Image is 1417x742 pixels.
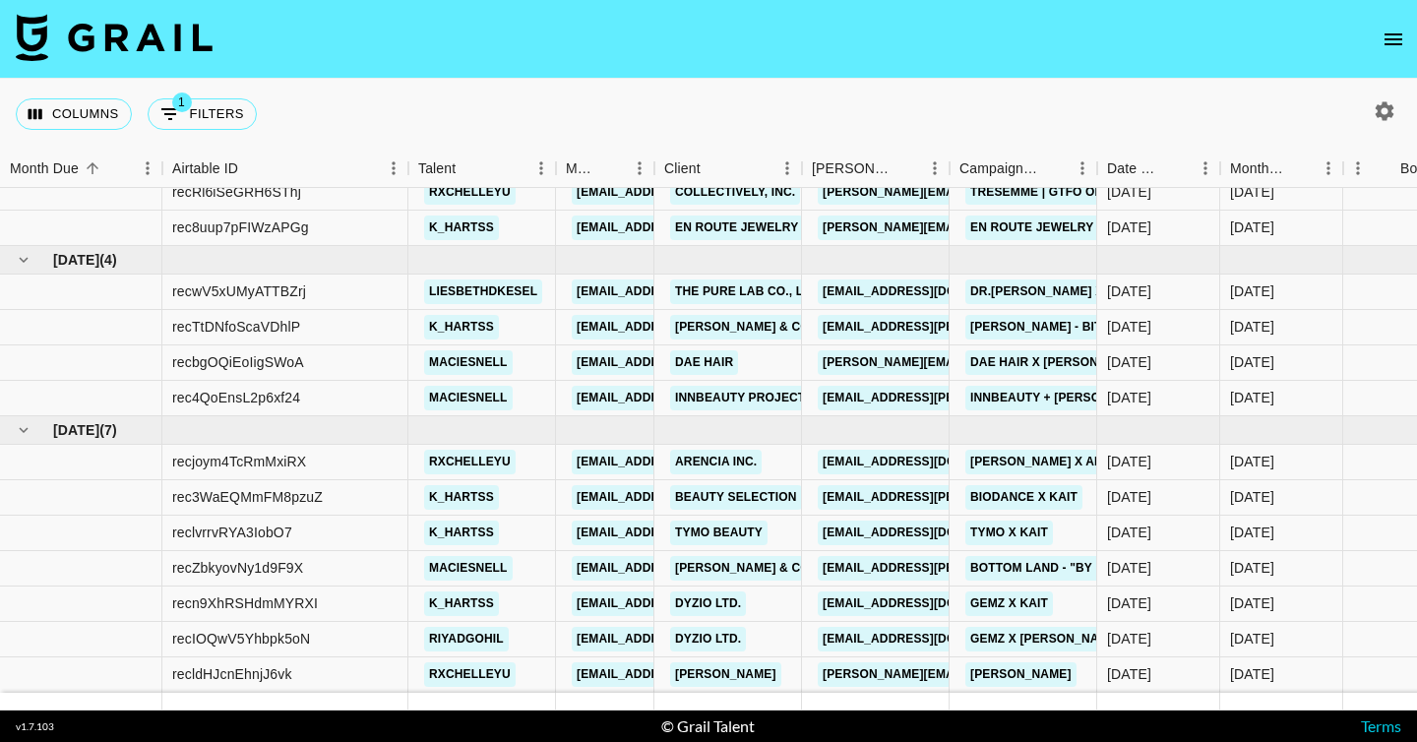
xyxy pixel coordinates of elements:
a: TYMO x Kait [965,521,1053,545]
span: [DATE] [53,250,99,270]
div: 7/24/2025 [1107,182,1151,202]
div: rec4QoEnsL2p6xf24 [172,388,300,407]
a: maciesnell [424,386,513,410]
div: 8/14/2025 [1107,281,1151,301]
a: Dae Hair x [PERSON_NAME] [965,350,1149,375]
div: 9/17/2025 [1107,452,1151,471]
a: [EMAIL_ADDRESS][PERSON_NAME][DOMAIN_NAME] [818,386,1139,410]
a: k_hartss [424,591,499,616]
a: [PERSON_NAME] [965,662,1077,687]
button: Menu [526,154,556,183]
div: recjoym4TcRmMxiRX [172,452,306,471]
a: Dyzio Ltd. [670,627,746,651]
a: [PERSON_NAME][EMAIL_ADDRESS][DOMAIN_NAME] [818,180,1139,205]
a: k_hartss [424,216,499,240]
a: Gemz x Kait [965,591,1053,616]
span: ( 7 ) [99,420,117,440]
img: Grail Talent [16,14,213,61]
div: Month Due [1220,150,1343,188]
button: Sort [701,155,728,182]
a: k_hartss [424,315,499,340]
a: En Route Jewelry [670,216,803,240]
a: [EMAIL_ADDRESS][DOMAIN_NAME] [818,627,1038,651]
a: [EMAIL_ADDRESS][DOMAIN_NAME] [572,350,792,375]
div: reclvrrvRYA3IobO7 [172,523,292,542]
div: Sep '25 [1230,523,1274,542]
div: Date Created [1097,150,1220,188]
div: Sep '25 [1230,452,1274,471]
div: Aug '25 [1230,388,1274,407]
button: Menu [133,154,162,183]
div: 9/16/2025 [1107,629,1151,649]
span: ( 4 ) [99,250,117,270]
div: recwV5xUMyATTBZrj [172,281,306,301]
a: [EMAIL_ADDRESS][PERSON_NAME][DOMAIN_NAME] [818,556,1139,581]
a: The Pure Lab Co., Ltd. [670,279,827,304]
a: [PERSON_NAME] & Co LLC [670,556,841,581]
a: riyadgohil [424,627,509,651]
div: Month Due [1230,150,1286,188]
a: [PERSON_NAME] [670,662,781,687]
a: [EMAIL_ADDRESS][PERSON_NAME][DOMAIN_NAME] [818,485,1139,510]
a: [EMAIL_ADDRESS][DOMAIN_NAME] [572,386,792,410]
div: 9/16/2025 [1107,523,1151,542]
button: Sort [1040,155,1068,182]
a: [PERSON_NAME] & Co LLC [670,315,841,340]
a: [EMAIL_ADDRESS][DOMAIN_NAME] [572,662,792,687]
div: Month Due [10,150,79,188]
div: Talent [418,150,456,188]
button: Menu [1068,154,1097,183]
div: Airtable ID [172,150,238,188]
span: [DATE] [53,420,99,440]
div: Sep '25 [1230,487,1274,507]
a: Bottom Land - "By My Side" [965,556,1155,581]
div: rec8uup7pFIWzAPGg [172,217,309,237]
a: En Route Jewelry x Kait [965,216,1141,240]
div: [PERSON_NAME] [812,150,893,188]
div: recbgOQiEoIigSWoA [172,352,304,372]
a: Gemz x [PERSON_NAME] [965,627,1126,651]
div: Client [664,150,701,188]
button: Menu [920,154,950,183]
div: Talent [408,150,556,188]
div: Jul '25 [1230,217,1274,237]
a: TRESemmé | GTFO Of Bed (Head) At-Home | [PERSON_NAME] [965,180,1350,205]
div: Sep '25 [1230,593,1274,613]
div: Campaign (Type) [950,150,1097,188]
a: INNBeauty + [PERSON_NAME] [965,386,1160,410]
a: [EMAIL_ADDRESS][DOMAIN_NAME] [572,627,792,651]
a: [EMAIL_ADDRESS][DOMAIN_NAME] [572,450,792,474]
button: Menu [625,154,654,183]
button: Show filters [148,98,257,130]
a: rxchelleyu [424,662,516,687]
a: [EMAIL_ADDRESS][PERSON_NAME][DOMAIN_NAME] [818,315,1139,340]
div: Booker [802,150,950,188]
div: recIOQwV5Yhbpk5oN [172,629,310,649]
a: [PERSON_NAME] - Bitin' List Phase 2 [965,315,1206,340]
div: Sep '25 [1230,664,1274,684]
a: [EMAIL_ADDRESS][DOMAIN_NAME] [818,591,1038,616]
a: [EMAIL_ADDRESS][DOMAIN_NAME] [572,521,792,545]
button: Sort [238,155,266,182]
a: [EMAIL_ADDRESS][DOMAIN_NAME] [572,485,792,510]
a: Dr.[PERSON_NAME] x liesbethdkesel [965,279,1220,304]
a: [EMAIL_ADDRESS][DOMAIN_NAME] [572,279,792,304]
a: k_hartss [424,485,499,510]
div: Sep '25 [1230,629,1274,649]
div: Sep '25 [1230,558,1274,578]
a: INNBEAUTY Project [670,386,810,410]
div: © Grail Talent [661,716,755,736]
div: Client [654,150,802,188]
button: hide children [10,416,37,444]
a: [PERSON_NAME][EMAIL_ADDRESS][PERSON_NAME][DOMAIN_NAME] [818,216,1240,240]
div: Campaign (Type) [959,150,1040,188]
div: 7/24/2025 [1107,217,1151,237]
a: Biodance x Kait [965,485,1082,510]
a: Collectively, Inc. [670,180,800,205]
a: [PERSON_NAME][EMAIL_ADDRESS][PERSON_NAME][DOMAIN_NAME] [818,662,1240,687]
a: maciesnell [424,350,513,375]
a: [EMAIL_ADDRESS][DOMAIN_NAME] [572,591,792,616]
button: Sort [1286,155,1314,182]
div: recRl6iSeGRH6SThj [172,182,301,202]
a: k_hartss [424,521,499,545]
